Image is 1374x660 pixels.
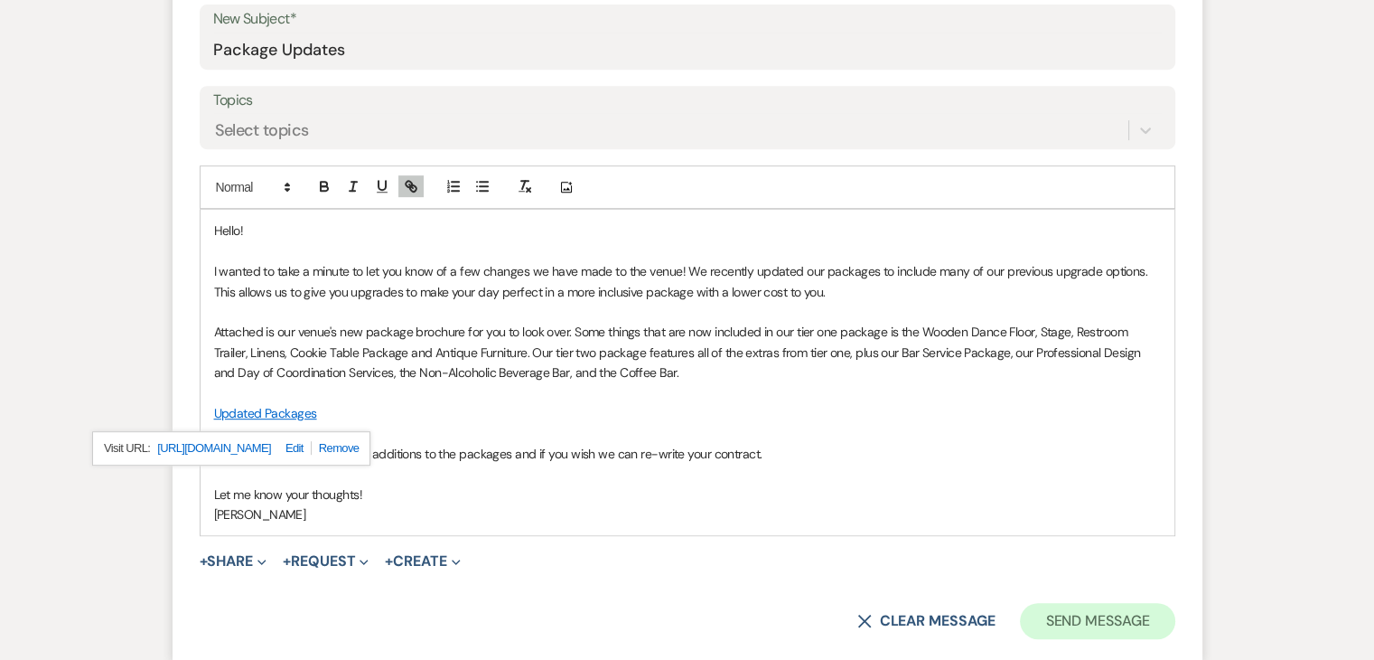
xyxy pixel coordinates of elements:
label: New Subject* [213,6,1162,33]
button: Clear message [857,614,995,628]
p: Let me know your thoughts! [214,485,1161,504]
p: I wanted to take a minute to let you know of a few changes we have made to the venue! We recently... [214,261,1161,302]
button: Send Message [1020,603,1174,639]
span: + [385,554,393,569]
div: Select topics [215,118,309,143]
a: Updated Packages [214,405,317,421]
label: Topics [213,88,1162,114]
span: + [200,554,208,569]
p: Hello! [214,221,1161,240]
a: [URL][DOMAIN_NAME] [157,437,271,460]
button: Request [283,554,369,569]
span: + [283,554,291,569]
button: Share [200,554,267,569]
p: Attached is our venue's new package brochure for you to look over. Some things that are now inclu... [214,322,1161,382]
p: Please take a look at the new additions to the packages and if you wish we can re-write your cont... [214,444,1161,464]
p: [PERSON_NAME] [214,504,1161,524]
button: Create [385,554,460,569]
